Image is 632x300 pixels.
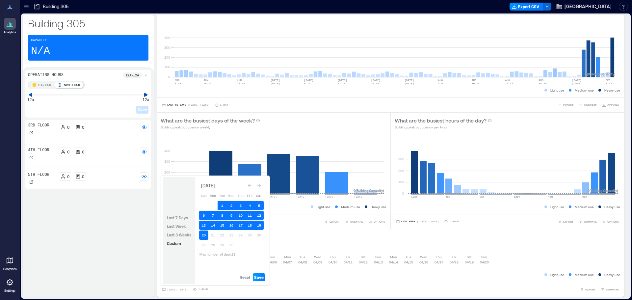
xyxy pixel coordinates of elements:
[577,102,598,108] button: COMPARE
[227,201,236,210] button: 2
[563,220,573,224] span: EXPORT
[314,254,321,259] p: Wed
[317,204,330,209] p: Light use
[398,180,404,184] tspan: 100
[584,220,597,224] span: COMPARE
[227,191,236,200] th: Wednesday
[254,211,264,220] button: 12
[1,253,19,273] a: Floorplans
[218,201,227,210] button: 1
[161,102,211,108] button: Last 90 Days |[DATE]-[DATE]
[161,117,255,124] p: What are the busiest days of the week?
[325,195,335,198] text: [DATE]
[164,159,170,163] tspan: 300
[572,82,582,85] text: [DATE]
[296,195,306,198] text: [DATE]
[67,124,69,130] p: 0
[236,201,245,210] button: 3
[402,191,404,195] tspan: 0
[228,194,234,198] span: Wed
[565,3,612,10] span: [GEOGRAPHIC_DATA]
[2,16,18,36] a: Analytics
[371,79,381,82] text: [DATE]
[510,3,543,11] button: Export CSV
[563,103,573,107] span: EXPORT
[164,149,170,153] tspan: 400
[304,79,314,82] text: [DATE]
[539,82,546,85] text: 24-30
[313,259,322,265] p: 04/09
[245,211,254,220] button: 11
[167,224,186,229] span: Last Week
[167,215,188,220] span: Last 7 Days
[330,254,336,259] p: Thu
[480,259,489,265] p: 04/20
[467,254,471,259] p: Sat
[395,117,487,124] p: What are the busiest hours of the day?
[166,214,189,222] button: Last 7 Days
[161,286,189,293] button: [DATE]-[DATE]
[514,195,520,198] text: 12pm
[254,231,264,240] button: 26
[599,286,620,293] button: COMPARE
[577,218,598,225] button: COMPARE
[575,88,594,93] p: Medium use
[579,286,597,293] button: EXPORT
[323,218,341,225] button: EXPORT
[245,181,254,190] button: Go to previous month
[199,252,235,256] span: Max number of days: 21
[237,82,245,85] text: 22-28
[125,72,139,78] p: 12a - 12a
[436,254,442,259] p: Thu
[28,123,49,128] p: 3rd Floor
[208,191,218,200] th: Monday
[550,88,564,93] p: Light use
[344,259,353,265] p: 04/11
[550,204,564,209] p: Light use
[210,194,216,198] span: Mon
[341,204,360,209] p: Medium use
[203,79,208,82] text: JUN
[452,254,456,259] p: Fri
[390,254,397,259] p: Mon
[3,267,17,271] p: Floorplans
[164,170,170,174] tspan: 200
[4,289,15,293] p: Settings
[438,82,443,85] text: 3-9
[329,259,337,265] p: 04/10
[219,194,225,198] span: Tue
[284,254,291,259] p: Mon
[481,254,487,259] p: Sun
[572,79,582,82] text: [DATE]
[283,259,292,265] p: 04/07
[434,259,443,265] p: 04/17
[175,79,180,82] text: JUN
[245,191,254,200] th: Friday
[445,195,450,198] text: 4am
[271,79,280,82] text: [DATE]
[167,288,188,291] span: [DATE] - [DATE]
[218,191,227,200] th: Tuesday
[419,259,428,265] p: 04/16
[607,103,619,107] span: OPTIONS
[164,36,170,40] tspan: 400
[43,3,68,10] p: Building 305
[584,103,597,107] span: COMPARE
[505,82,513,85] text: 17-23
[607,220,619,224] span: OPTIONS
[28,148,49,153] p: 4th Floor
[199,191,208,200] th: Sunday
[359,259,368,265] p: 04/12
[238,273,251,281] button: Reset
[604,272,620,277] p: Heavy use
[606,82,612,85] text: 7-13
[395,124,492,130] p: Building peak occupancy per Hour
[389,259,398,265] p: 04/14
[398,157,404,161] tspan: 300
[346,254,350,259] p: Fri
[240,275,250,280] span: Reset
[406,254,411,259] p: Tue
[82,124,84,130] p: 0
[371,82,379,85] text: 20-26
[237,79,242,82] text: JUN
